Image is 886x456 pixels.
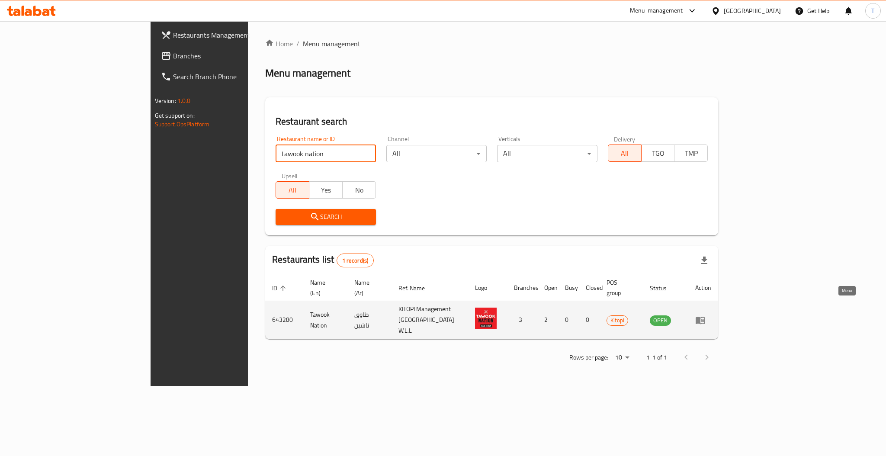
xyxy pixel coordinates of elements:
[724,6,781,16] div: [GEOGRAPHIC_DATA]
[392,301,468,339] td: KITOPI Management [GEOGRAPHIC_DATA] W.L.L
[497,145,597,162] div: All
[309,181,343,199] button: Yes
[650,283,678,293] span: Status
[468,275,507,301] th: Logo
[646,352,667,363] p: 1-1 of 1
[154,45,299,66] a: Branches
[276,209,376,225] button: Search
[155,95,176,106] span: Version:
[155,119,210,130] a: Support.OpsPlatform
[173,71,292,82] span: Search Branch Phone
[607,315,628,325] span: Kitopi
[346,184,372,196] span: No
[871,6,874,16] span: T
[313,184,339,196] span: Yes
[507,301,537,339] td: 3
[282,173,298,179] label: Upsell
[173,30,292,40] span: Restaurants Management
[265,66,350,80] h2: Menu management
[650,315,671,326] div: OPEN
[279,184,306,196] span: All
[154,25,299,45] a: Restaurants Management
[607,277,632,298] span: POS group
[337,257,374,265] span: 1 record(s)
[173,51,292,61] span: Branches
[398,283,436,293] span: Ref. Name
[579,275,600,301] th: Closed
[650,315,671,325] span: OPEN
[303,39,360,49] span: Menu management
[507,275,537,301] th: Branches
[177,95,191,106] span: 1.0.0
[579,301,600,339] td: 0
[282,212,369,222] span: Search
[276,145,376,162] input: Search for restaurant name or ID..
[537,275,558,301] th: Open
[614,136,636,142] label: Delivery
[537,301,558,339] td: 2
[310,277,337,298] span: Name (En)
[272,283,289,293] span: ID
[276,181,309,199] button: All
[612,351,632,364] div: Rows per page:
[630,6,683,16] div: Menu-management
[276,115,708,128] h2: Restaurant search
[558,301,579,339] td: 0
[674,145,708,162] button: TMP
[342,181,376,199] button: No
[265,275,718,339] table: enhanced table
[272,253,374,267] h2: Restaurants list
[612,147,638,160] span: All
[155,110,195,121] span: Get support on:
[386,145,487,162] div: All
[678,147,704,160] span: TMP
[154,66,299,87] a: Search Branch Phone
[688,275,718,301] th: Action
[645,147,671,160] span: TGO
[347,301,392,339] td: طاوق ناشين
[641,145,675,162] button: TGO
[558,275,579,301] th: Busy
[569,352,608,363] p: Rows per page:
[475,308,497,329] img: Tawook Nation
[694,250,715,271] div: Export file
[354,277,381,298] span: Name (Ar)
[265,39,718,49] nav: breadcrumb
[608,145,642,162] button: All
[303,301,347,339] td: Tawook Nation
